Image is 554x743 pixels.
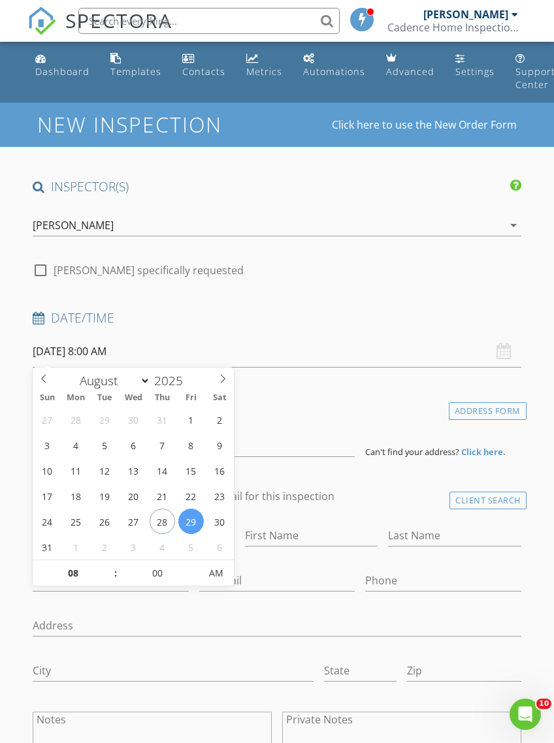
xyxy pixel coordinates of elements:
[387,21,518,34] div: Cadence Home Inspections
[150,432,175,458] span: August 7, 2025
[33,219,114,231] div: [PERSON_NAME]
[33,178,521,195] h4: INSPECTOR(S)
[506,217,521,233] i: arrow_drop_down
[35,65,90,78] div: Dashboard
[205,394,234,402] span: Sat
[30,47,95,84] a: Dashboard
[207,534,233,560] span: September 6, 2025
[92,432,118,458] span: August 5, 2025
[63,483,89,509] span: August 18, 2025
[121,483,146,509] span: August 20, 2025
[63,407,89,432] span: July 28, 2025
[114,560,118,586] span: :
[92,407,118,432] span: July 29, 2025
[92,534,118,560] span: September 2, 2025
[178,509,204,534] span: August 29, 2025
[461,446,506,458] strong: Click here.
[27,18,172,45] a: SPECTORA
[177,47,231,84] a: Contacts
[150,458,175,483] span: August 14, 2025
[207,509,233,534] span: August 30, 2025
[63,509,89,534] span: August 25, 2025
[150,534,175,560] span: September 4, 2025
[178,432,204,458] span: August 8, 2025
[121,534,146,560] span: September 3, 2025
[121,458,146,483] span: August 13, 2025
[105,47,167,84] a: Templates
[148,394,176,402] span: Thu
[449,492,527,509] div: Client Search
[92,509,118,534] span: August 26, 2025
[332,119,517,130] a: Click here to use the New Order Form
[110,65,161,78] div: Templates
[246,65,282,78] div: Metrics
[207,407,233,432] span: August 2, 2025
[241,47,287,84] a: Metrics
[150,372,193,389] input: Year
[63,458,89,483] span: August 11, 2025
[449,402,527,420] div: Address Form
[63,432,89,458] span: August 4, 2025
[182,65,225,78] div: Contacts
[121,432,146,458] span: August 6, 2025
[298,47,370,84] a: Automations (Basic)
[121,509,146,534] span: August 27, 2025
[92,483,118,509] span: August 19, 2025
[33,309,521,326] h4: Date/Time
[63,534,89,560] span: September 1, 2025
[176,394,205,402] span: Fri
[27,7,56,35] img: The Best Home Inspection Software - Spectora
[178,458,204,483] span: August 15, 2025
[35,483,60,509] span: August 17, 2025
[303,65,365,78] div: Automations
[207,432,233,458] span: August 9, 2025
[150,407,175,432] span: July 31, 2025
[121,407,146,432] span: July 30, 2025
[35,432,60,458] span: August 3, 2025
[150,483,175,509] span: August 21, 2025
[133,490,334,503] label: Enable Client CC email for this inspection
[178,407,204,432] span: August 1, 2025
[78,8,340,34] input: Search everything...
[54,264,244,277] label: [PERSON_NAME] specifically requested
[510,699,541,730] iframe: Intercom live chat
[119,394,148,402] span: Wed
[35,509,60,534] span: August 24, 2025
[90,394,119,402] span: Tue
[178,534,204,560] span: September 5, 2025
[33,399,521,416] h4: Location
[33,394,61,402] span: Sun
[536,699,551,709] span: 10
[198,560,234,586] span: Click to toggle
[35,458,60,483] span: August 10, 2025
[61,394,90,402] span: Mon
[207,483,233,509] span: August 23, 2025
[150,509,175,534] span: August 28, 2025
[178,483,204,509] span: August 22, 2025
[33,336,521,368] input: Select date
[35,534,60,560] span: August 31, 2025
[450,47,500,84] a: Settings
[35,407,60,432] span: July 27, 2025
[381,47,440,84] a: Advanced
[92,458,118,483] span: August 12, 2025
[423,8,508,21] div: [PERSON_NAME]
[37,113,327,136] h1: New Inspection
[386,65,434,78] div: Advanced
[455,65,495,78] div: Settings
[207,458,233,483] span: August 16, 2025
[365,446,459,458] span: Can't find your address?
